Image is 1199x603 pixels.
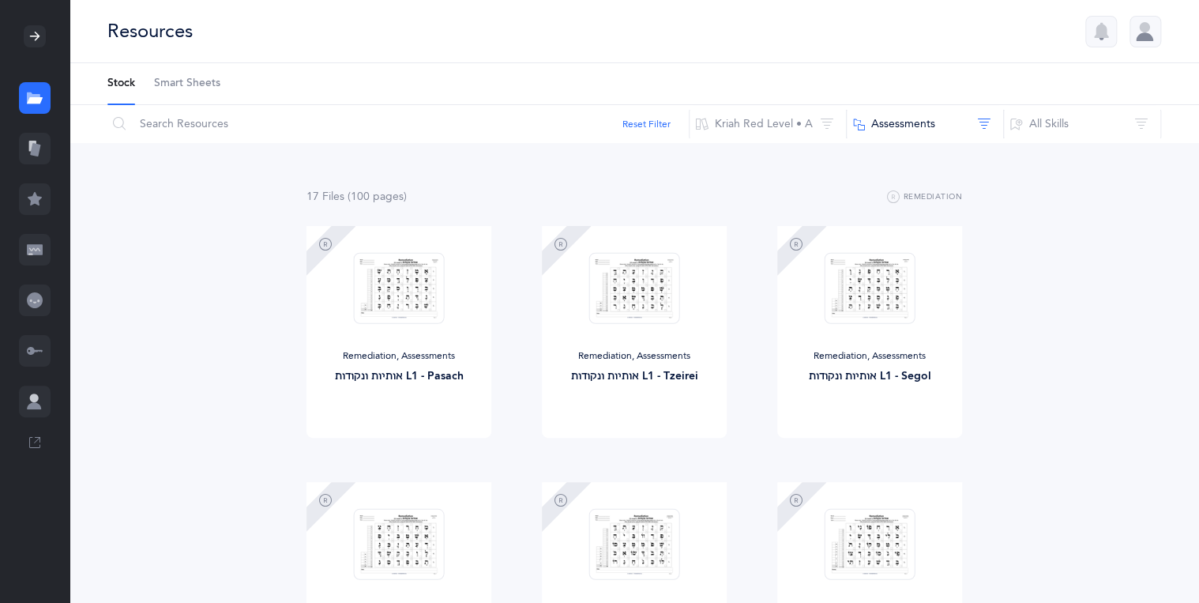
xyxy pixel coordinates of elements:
div: Remediation, Assessments [554,350,714,363]
div: Remediation, Assessments [319,350,479,363]
input: Search Resources [107,105,690,143]
img: Test_Form-_Tzeirei_R_A_thumbnail_1703794958.png [588,252,679,324]
div: אותיות ונקודות L1 - Pasach [319,368,479,385]
img: Test_Form-_Pasach_R_A_thumbnail_1703794953.png [353,252,444,324]
span: (100 page ) [348,190,407,203]
span: s [399,190,404,203]
img: Test_Form-_Sheva_R_A_thumbnail_1703794967.png [353,508,444,580]
img: Test_Form-_Chirik_R_A_thumbnail_1703794976.png [824,508,915,580]
span: 17 File [306,190,344,203]
img: Test_Form-_Segol_R_A_thumbnail_1703794962.png [824,252,915,324]
div: Resources [107,18,193,44]
span: Smart Sheets [154,76,220,92]
span: s [340,190,344,203]
button: All Skills [1003,105,1161,143]
button: Assessments [846,105,1004,143]
div: אותיות ונקודות L1 - Tzeirei [554,368,714,385]
button: Remediation [887,188,962,207]
img: Test_Form-_Cholam_R_A_thumbnail_1703794971.png [588,508,679,580]
div: Remediation, Assessments [790,350,949,363]
div: אותיות ונקודות L1 - Segol [790,368,949,385]
button: Kriah Red Level • A [689,105,847,143]
button: Reset Filter [622,117,671,131]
